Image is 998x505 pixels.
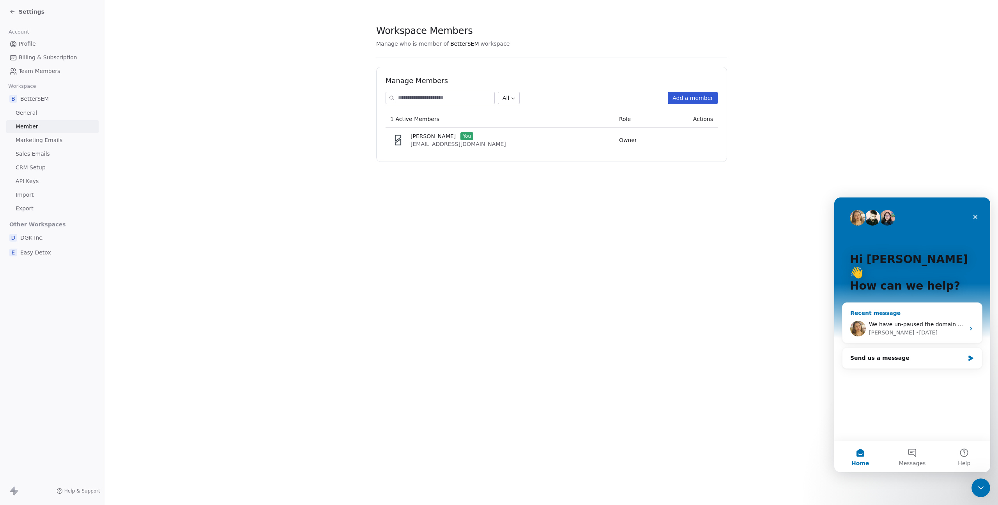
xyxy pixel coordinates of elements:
span: CRM Setup [16,164,46,172]
span: [EMAIL_ADDRESS][DOMAIN_NAME] [411,141,506,147]
span: Member [16,123,38,131]
button: Help [104,244,156,275]
span: Help [124,263,136,269]
a: Settings [9,8,44,16]
a: CRM Setup [6,161,99,174]
span: Workspace [5,80,39,92]
span: Profile [19,40,36,48]
a: Billing & Subscription [6,51,99,64]
h1: Manage Members [386,76,718,85]
span: Role [619,116,631,122]
a: Member [6,120,99,133]
span: Import [16,191,34,199]
span: Easy Detox [20,249,51,256]
span: General [16,109,37,117]
div: [PERSON_NAME] [35,131,80,139]
span: Messages [65,263,92,269]
div: Close [134,12,148,27]
span: workspace [481,40,510,48]
span: Billing & Subscription [19,53,77,62]
span: Export [16,204,34,213]
span: Account [5,26,32,38]
iframe: Intercom live chat [834,197,990,472]
span: We have un-paused the domain Also, please let us know if you would like us to help you resend the... [35,124,770,130]
span: Team Members [19,67,60,75]
a: Help & Support [57,488,100,494]
iframe: Intercom live chat [971,478,990,497]
div: Send us a message [16,156,130,165]
span: E [9,249,17,256]
a: Team Members [6,65,99,78]
span: D [9,234,17,242]
span: You [460,132,473,140]
span: Owner [619,137,637,143]
a: General [6,107,99,119]
span: Marketing Emails [16,136,62,144]
span: Home [17,263,35,269]
span: DGK Inc. [20,234,44,242]
a: Marketing Emails [6,134,99,147]
span: Sales Emails [16,150,50,158]
div: • [DATE] [81,131,103,139]
span: BetterSEM [20,95,49,103]
span: Help & Support [64,488,100,494]
span: [PERSON_NAME] [411,132,456,140]
span: Settings [19,8,44,16]
span: B [9,95,17,103]
div: Send us a message [8,150,148,171]
button: Add a member [668,92,718,104]
span: Workspace Members [376,25,472,37]
a: Profile [6,37,99,50]
a: Import [6,188,99,201]
a: Export [6,202,99,215]
a: Sales Emails [6,148,99,160]
button: Messages [52,244,104,275]
span: Other Workspaces [6,218,69,231]
span: BetterSEM [450,40,479,48]
a: API Keys [6,175,99,188]
span: 1 Active Members [390,116,439,122]
span: API Keys [16,177,39,185]
span: Actions [693,116,713,122]
span: Manage who is member of [376,40,449,48]
img: BjVhOFuWxKUP_F6LsKsBfplm6VjW3Rm0FWGaD7IFpDg [390,132,406,148]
